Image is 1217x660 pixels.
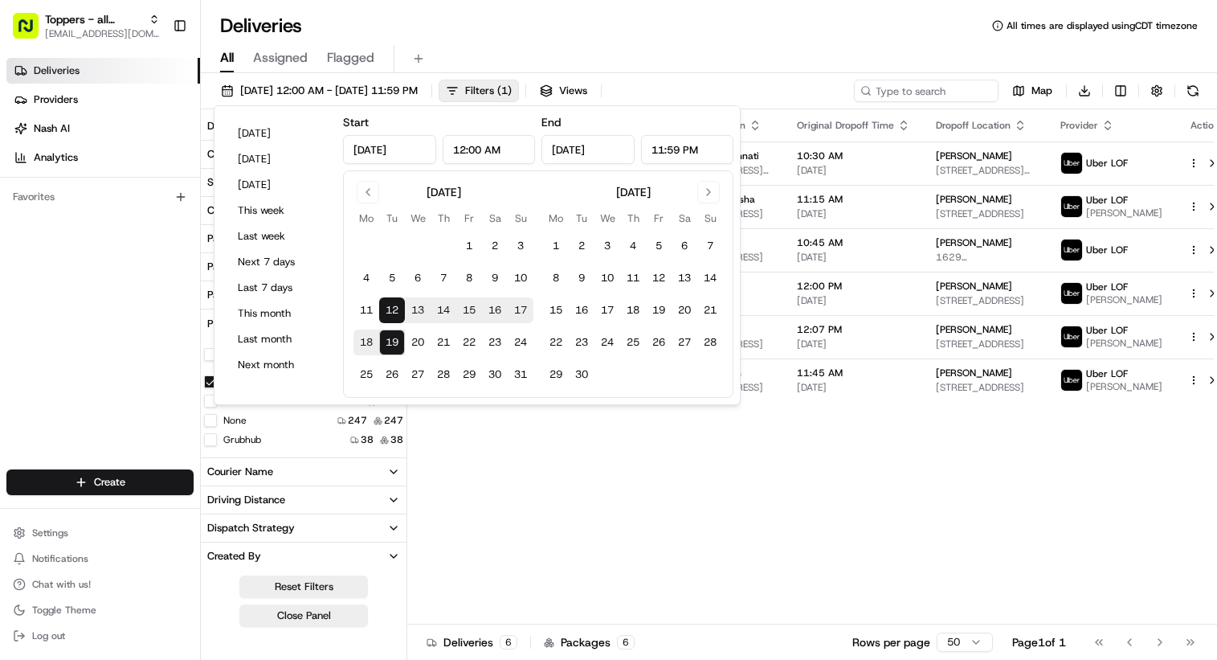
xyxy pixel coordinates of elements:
button: 28 [431,362,456,387]
button: [DATE] [231,122,327,145]
span: Log out [32,629,65,642]
th: Sunday [508,210,533,227]
span: [PERSON_NAME] [936,367,1012,379]
div: Package Tags [207,288,272,302]
button: Next 7 days [231,251,327,273]
button: 29 [456,362,482,387]
button: Last month [231,328,327,350]
button: 27 [405,362,431,387]
button: 14 [697,265,723,291]
input: Time [443,135,536,164]
span: Providers [34,92,78,107]
div: 📗 [16,361,29,374]
span: Views [559,84,587,98]
button: Package Value [201,225,406,252]
button: Toppers - all locations [45,11,142,27]
a: Providers [6,87,200,113]
button: 7 [697,233,723,259]
button: Toppers - all locations[EMAIL_ADDRESS][DOMAIN_NAME] [6,6,166,45]
p: Rows per page [852,634,930,650]
img: uber-new-logo.jpeg [1061,370,1082,391]
button: 6 [405,265,431,291]
button: 25 [620,330,646,355]
span: [DATE] [142,249,175,262]
button: 2 [482,233,508,259]
button: Delivery Status [201,113,406,140]
span: Uber LOF [1086,194,1128,207]
button: See all [249,206,292,225]
button: 11 [353,297,379,323]
span: [STREET_ADDRESS] [936,338,1035,350]
button: Map [1005,80,1060,102]
input: Date [541,135,635,164]
span: [PERSON_NAME] [936,193,1012,206]
span: [STREET_ADDRESS] [936,294,1035,307]
th: Monday [543,210,569,227]
span: Assigned [253,48,308,68]
span: [DATE] [797,294,910,307]
span: All [220,48,234,68]
span: Map [1031,84,1052,98]
div: Start new chat [72,154,263,170]
span: 247 [348,414,367,427]
button: 13 [405,297,431,323]
button: Log out [6,625,194,647]
span: Toggle Theme [32,604,96,617]
button: Driving Distance [201,486,406,514]
button: Refresh [1182,80,1204,102]
div: [DATE] [616,184,651,200]
button: 3 [508,233,533,259]
div: Package Value [207,232,276,246]
span: [PERSON_NAME] [936,323,1012,336]
button: 5 [379,265,405,291]
button: 1 [543,233,569,259]
span: 1629 [GEOGRAPHIC_DATA], [GEOGRAPHIC_DATA] [936,251,1035,264]
button: 23 [569,330,594,355]
span: [STREET_ADDRESS] [936,381,1035,394]
span: [DATE] [797,381,910,394]
img: Nash [16,16,48,48]
button: This week [231,199,327,222]
button: Create [6,469,194,495]
button: 26 [646,330,672,355]
button: 22 [456,330,482,355]
label: None [223,414,247,427]
button: Toggle Theme [6,599,194,621]
img: uber-new-logo.jpeg [1061,326,1082,347]
div: Driving Distance [207,493,285,507]
a: Nash AI [6,116,200,141]
button: State [201,169,406,196]
div: Packages [544,634,635,650]
span: [PERSON_NAME] [1086,293,1162,306]
img: uber-new-logo.jpeg [1061,153,1082,174]
span: [PERSON_NAME] [936,150,1012,162]
input: Date [343,135,436,164]
span: Pylon [160,399,194,411]
label: Start [343,115,369,129]
button: 22 [543,330,569,355]
span: Deliveries [34,64,80,78]
div: Favorites [6,184,194,210]
div: 6 [617,635,635,650]
div: Dispatch Strategy [207,521,295,535]
button: Views [533,80,594,102]
span: 38 [361,433,374,446]
button: Package Requirements [201,253,406,281]
input: Time [641,135,734,164]
span: 38 [390,433,403,446]
button: 27 [672,330,697,355]
th: Saturday [672,210,697,227]
button: 30 [569,362,594,387]
th: Tuesday [569,210,594,227]
th: Monday [353,210,379,227]
th: Saturday [482,210,508,227]
button: 25 [353,362,379,387]
img: uber-new-logo.jpeg [1061,240,1082,260]
span: Chat with us! [32,578,91,591]
button: 11 [620,265,646,291]
div: Delivery Status [207,119,280,133]
th: Thursday [431,210,456,227]
span: Filters [465,84,512,98]
span: All times are displayed using CDT timezone [1007,19,1198,32]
